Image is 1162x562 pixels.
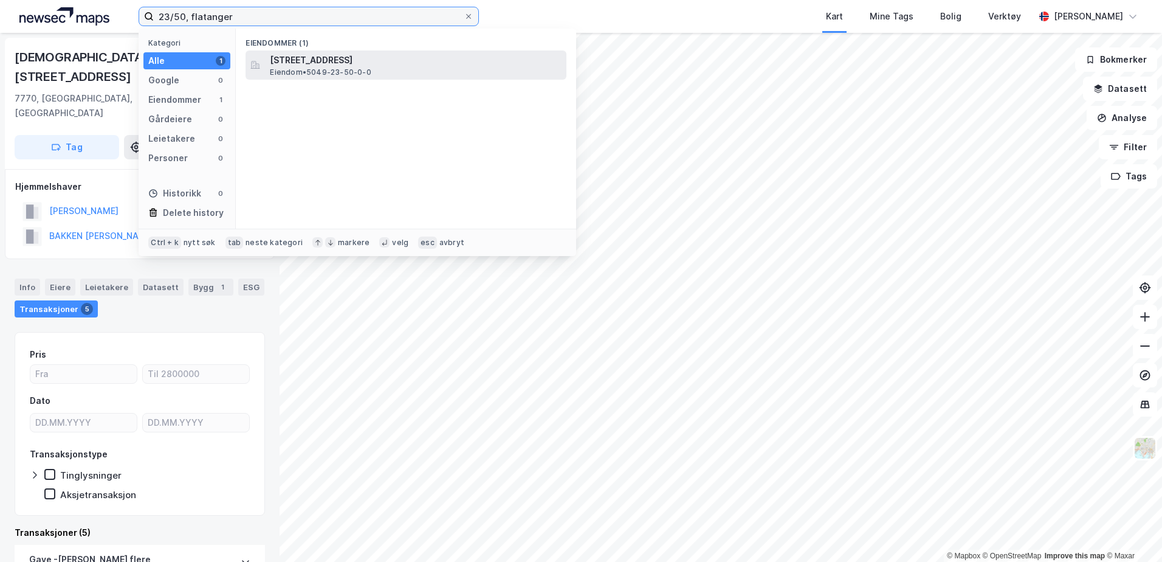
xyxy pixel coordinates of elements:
div: Alle [148,54,165,68]
input: Fra [30,365,137,383]
div: Transaksjonstype [30,447,108,462]
div: Historikk [148,186,201,201]
div: Eiendommer [148,92,201,107]
button: Analyse [1087,106,1157,130]
a: OpenStreetMap [983,552,1042,560]
div: Kart [826,9,843,24]
div: Dato [30,394,50,408]
span: [STREET_ADDRESS] [270,53,562,68]
div: Aksjetransaksjon [60,489,136,501]
a: Mapbox [947,552,980,560]
input: Til 2800000 [143,365,249,383]
div: Datasett [138,279,184,296]
div: 1 [216,56,225,66]
iframe: Chat Widget [1101,504,1162,562]
div: Mine Tags [870,9,913,24]
button: Tags [1101,164,1157,189]
div: Kategori [148,38,230,47]
button: Bokmerker [1075,47,1157,72]
div: Kontrollprogram for chat [1101,504,1162,562]
div: esc [418,237,437,249]
div: Personer [148,151,188,165]
div: Bygg [188,279,233,296]
div: nytt søk [184,238,216,248]
div: Verktøy [988,9,1021,24]
div: Gårdeiere [148,112,192,127]
div: Transaksjoner (5) [15,526,265,540]
div: Eiere [45,279,75,296]
input: DD.MM.YYYY [143,414,249,432]
div: 0 [216,114,225,124]
div: 1 [216,281,229,293]
img: Z [1133,437,1157,460]
div: 5 [81,303,93,315]
span: Eiendom • 5049-23-50-0-0 [270,68,371,77]
div: 7770, [GEOGRAPHIC_DATA], [GEOGRAPHIC_DATA] [15,91,206,120]
div: Ctrl + k [148,237,181,249]
div: ESG [238,279,264,296]
div: Hjemmelshaver [15,179,264,194]
div: Google [148,73,179,88]
div: [DEMOGRAPHIC_DATA][STREET_ADDRESS] [15,47,246,86]
div: 0 [216,153,225,163]
div: Eiendommer (1) [236,29,576,50]
button: Filter [1099,135,1157,159]
div: Leietakere [80,279,133,296]
div: neste kategori [246,238,303,248]
div: Leietakere [148,131,195,146]
div: Bolig [940,9,961,24]
div: Transaksjoner [15,300,98,317]
div: tab [225,237,244,249]
div: 0 [216,189,225,198]
div: markere [338,238,370,248]
input: DD.MM.YYYY [30,414,137,432]
input: Søk på adresse, matrikkel, gårdeiere, leietakere eller personer [154,7,464,26]
div: [PERSON_NAME] [1054,9,1123,24]
a: Improve this map [1045,552,1105,560]
div: 1 [216,95,225,105]
div: Delete history [163,206,224,220]
div: Info [15,279,40,296]
div: avbryt [439,238,464,248]
button: Tag [15,135,119,159]
div: 0 [216,75,225,85]
div: 0 [216,134,225,144]
div: Tinglysninger [60,470,122,481]
button: Datasett [1083,77,1157,101]
div: velg [392,238,408,248]
div: Pris [30,347,46,362]
img: logo.a4113a55bc3d86da70a041830d287a7e.svg [19,7,109,26]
